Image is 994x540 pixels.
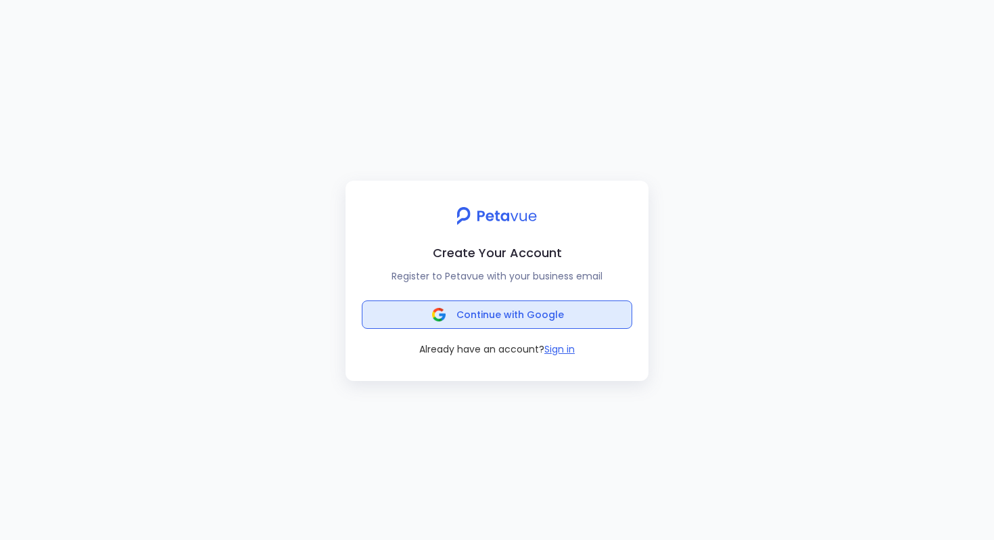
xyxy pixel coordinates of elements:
[356,243,638,263] h2: Create Your Account
[362,300,632,329] button: Continue with Google
[544,342,575,357] button: Sign in
[419,342,544,356] span: Already have an account?
[448,200,546,232] img: petavue logo
[456,308,564,321] span: Continue with Google
[356,268,638,284] p: Register to Petavue with your business email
